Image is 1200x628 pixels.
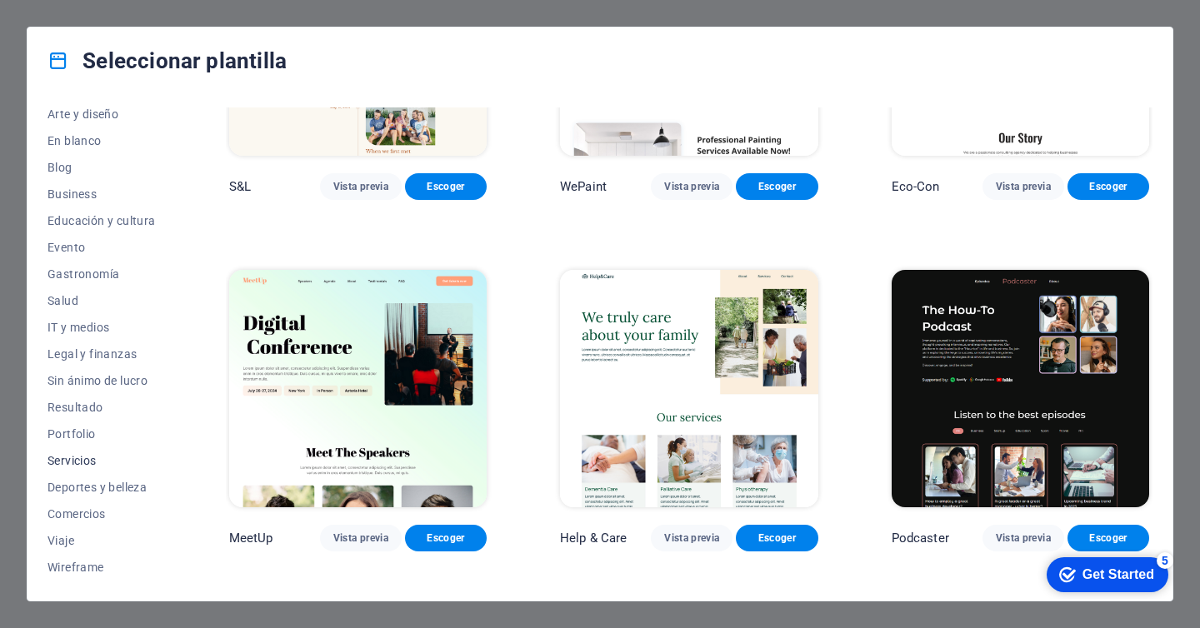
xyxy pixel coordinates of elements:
[47,454,156,467] span: Servicios
[229,178,251,195] p: S&L
[560,178,607,195] p: WePaint
[47,207,156,234] button: Educación y cultura
[229,530,273,546] p: MeetUp
[664,531,719,545] span: Vista previa
[749,180,804,193] span: Escoger
[47,134,156,147] span: En blanco
[1067,525,1149,551] button: Escoger
[47,294,156,307] span: Salud
[996,531,1051,545] span: Vista previa
[47,321,156,334] span: IT y medios
[47,214,156,227] span: Educación y cultura
[13,8,135,43] div: Get Started 5 items remaining, 0% complete
[47,314,156,341] button: IT y medios
[47,561,156,574] span: Wireframe
[47,267,156,281] span: Gastronomía
[651,525,732,551] button: Vista previa
[123,3,140,20] div: 5
[664,180,719,193] span: Vista previa
[47,261,156,287] button: Gastronomía
[405,173,487,200] button: Escoger
[736,525,817,551] button: Escoger
[749,531,804,545] span: Escoger
[47,341,156,367] button: Legal y finanzas
[47,534,156,547] span: Viaje
[47,234,156,261] button: Evento
[47,554,156,581] button: Wireframe
[320,173,402,200] button: Vista previa
[229,270,487,507] img: MeetUp
[333,180,388,193] span: Vista previa
[996,180,1051,193] span: Vista previa
[47,421,156,447] button: Portfolio
[47,367,156,394] button: Sin ánimo de lucro
[982,525,1064,551] button: Vista previa
[47,347,156,361] span: Legal y finanzas
[418,531,473,545] span: Escoger
[47,161,156,174] span: Blog
[47,101,156,127] button: Arte y diseño
[47,241,156,254] span: Evento
[47,481,156,494] span: Deportes y belleza
[892,270,1149,507] img: Podcaster
[47,181,156,207] button: Business
[47,501,156,527] button: Comercios
[320,525,402,551] button: Vista previa
[1081,531,1136,545] span: Escoger
[1081,180,1136,193] span: Escoger
[49,18,121,33] div: Get Started
[47,287,156,314] button: Salud
[47,401,156,414] span: Resultado
[333,531,388,545] span: Vista previa
[892,530,949,546] p: Podcaster
[47,187,156,201] span: Business
[47,474,156,501] button: Deportes y belleza
[405,525,487,551] button: Escoger
[47,127,156,154] button: En blanco
[736,173,817,200] button: Escoger
[47,427,156,441] span: Portfolio
[560,270,817,507] img: Help & Care
[47,394,156,421] button: Resultado
[560,530,627,546] p: Help & Care
[418,180,473,193] span: Escoger
[651,173,732,200] button: Vista previa
[47,47,287,74] h4: Seleccionar plantilla
[982,173,1064,200] button: Vista previa
[47,527,156,554] button: Viaje
[47,507,156,521] span: Comercios
[47,154,156,181] button: Blog
[1067,173,1149,200] button: Escoger
[47,374,156,387] span: Sin ánimo de lucro
[892,178,940,195] p: Eco-Con
[47,107,156,121] span: Arte y diseño
[47,447,156,474] button: Servicios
